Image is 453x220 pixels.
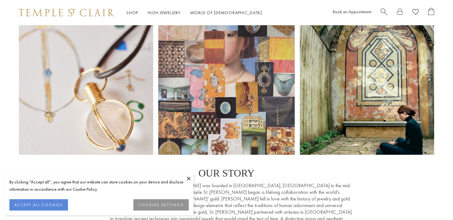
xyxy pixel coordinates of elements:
[333,9,371,14] a: Book an Appointment
[190,10,262,15] a: World of [DEMOGRAPHIC_DATA]World of [DEMOGRAPHIC_DATA]
[9,199,68,211] button: ACCEPT ALL COOKIES
[381,8,387,18] a: Search
[126,9,262,17] nav: Main navigation
[126,10,138,15] a: ShopShop
[148,10,181,15] a: High JewelleryHigh Jewellery
[133,199,189,211] button: COOKIES SETTINGS
[9,178,189,193] div: By clicking “Accept all”, you agree that our website can store cookies on your device and disclos...
[19,9,114,16] img: Temple St. Clair
[428,8,434,18] a: Open Shopping Bag
[412,8,419,18] a: View Wishlist
[101,167,352,179] p: OUR STORY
